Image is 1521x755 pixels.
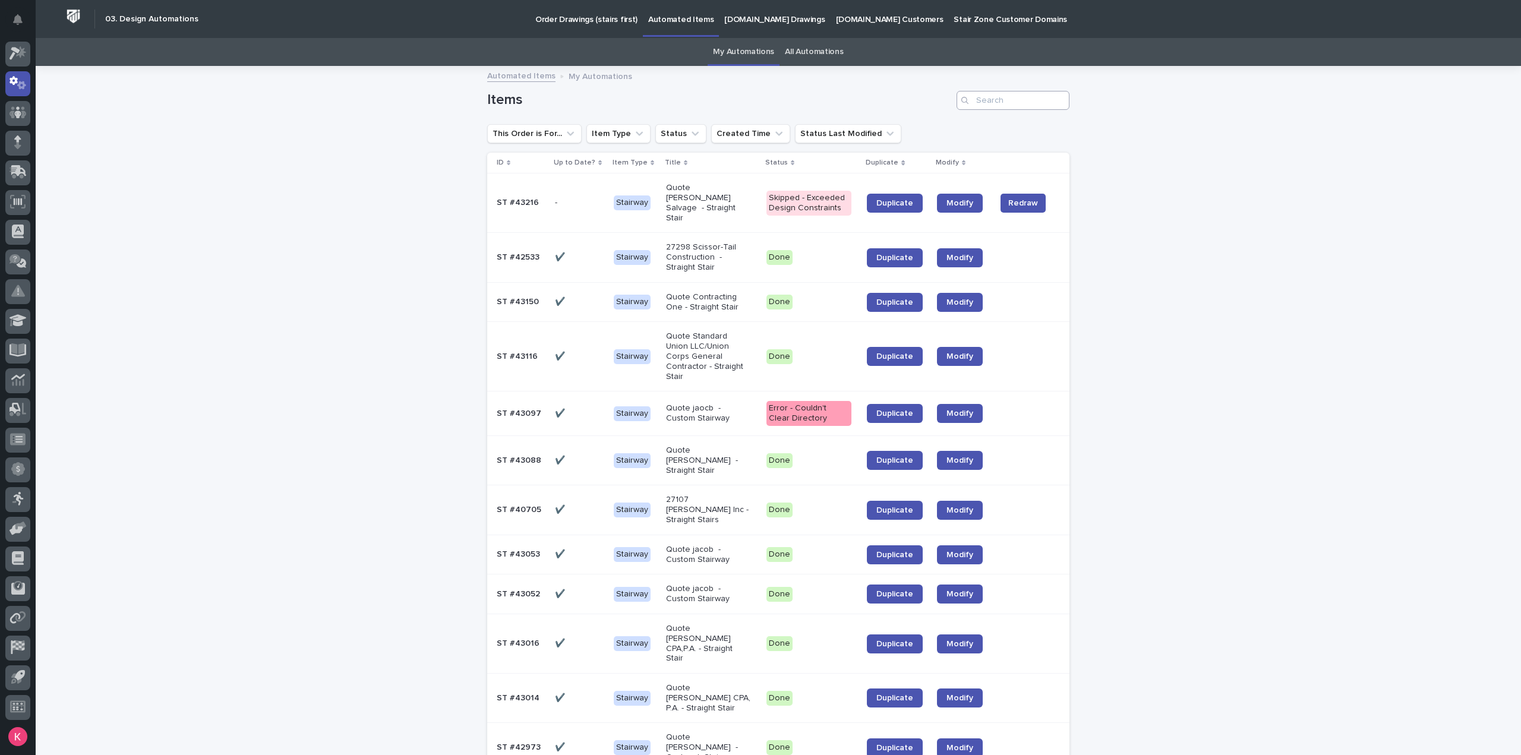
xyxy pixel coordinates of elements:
span: Modify [946,694,973,702]
div: Done [766,295,793,309]
p: Quote jacob - Custom Stairway [666,584,751,604]
p: Up to Date? [554,156,595,169]
div: Stairway [614,453,651,468]
p: ST #43053 [497,547,542,560]
span: Modify [946,744,973,752]
p: ID [497,156,504,169]
div: Stairway [614,636,651,651]
button: Status [655,124,706,143]
p: ST #43097 [497,406,544,419]
div: Done [766,503,793,517]
p: 27298 Scissor-Tail Construction - Straight Stair [666,242,751,272]
button: Created Time [711,124,790,143]
span: Duplicate [876,456,913,465]
p: Quote Contracting One - Straight Stair [666,292,751,312]
span: Modify [946,352,973,361]
span: Modify [946,254,973,262]
span: Modify [946,640,973,648]
a: My Automations [713,38,774,66]
p: 27107 [PERSON_NAME] Inc - Straight Stairs [666,495,751,525]
p: ✔️ [555,691,567,703]
a: Automated Items [487,68,556,82]
p: ✔️ [555,587,567,599]
p: ST #43150 [497,295,541,307]
p: ST #43016 [497,636,542,649]
span: Duplicate [876,298,913,307]
tr: ST #43053ST #43053 ✔️✔️ StairwayQuote jacob - Custom StairwayDoneDuplicateModify [487,535,1069,574]
span: Duplicate [876,254,913,262]
a: Modify [937,347,983,366]
tr: ST #43052ST #43052 ✔️✔️ StairwayQuote jacob - Custom StairwayDoneDuplicateModify [487,574,1069,614]
span: Duplicate [876,199,913,207]
p: - [555,195,560,208]
span: Duplicate [876,551,913,559]
a: Duplicate [867,347,923,366]
h1: Items [487,91,952,109]
div: Done [766,691,793,706]
a: Modify [937,194,983,213]
img: Workspace Logo [62,5,84,27]
div: Stairway [614,740,651,755]
tr: ST #43116ST #43116 ✔️✔️ StairwayQuote Standard Union LLC/Union Corps General Contractor - Straigh... [487,322,1069,391]
p: Modify [936,156,959,169]
p: My Automations [569,69,632,82]
span: Redraw [1008,197,1038,209]
tr: ST #43014ST #43014 ✔️✔️ StairwayQuote [PERSON_NAME] CPA, P.A. - Straight StairDoneDuplicateModify [487,674,1069,723]
div: Stairway [614,587,651,602]
div: Skipped - Exceeded Design Constraints [766,191,851,216]
button: Notifications [5,7,30,32]
button: users-avatar [5,724,30,749]
div: Stairway [614,503,651,517]
tr: ST #43016ST #43016 ✔️✔️ StairwayQuote [PERSON_NAME] CPA,P.A. - Straight StairDoneDuplicateModify [487,614,1069,673]
div: Stairway [614,250,651,265]
tr: ST #40705ST #40705 ✔️✔️ Stairway27107 [PERSON_NAME] Inc - Straight StairsDoneDuplicateModify [487,485,1069,535]
tr: ST #43216ST #43216 -- StairwayQuote [PERSON_NAME] Salvage - Straight StairSkipped - Exceeded Desi... [487,173,1069,233]
span: Duplicate [876,744,913,752]
a: Modify [937,634,983,653]
p: ST #43088 [497,453,544,466]
p: Quote [PERSON_NAME] - Straight Stair [666,446,751,475]
span: Modify [946,298,973,307]
div: Done [766,587,793,602]
p: Status [765,156,788,169]
a: Duplicate [867,293,923,312]
a: Modify [937,545,983,564]
p: ST #43014 [497,691,542,703]
span: Duplicate [876,590,913,598]
div: Done [766,349,793,364]
a: Duplicate [867,501,923,520]
a: Modify [937,451,983,470]
a: Modify [937,248,983,267]
p: ST #43116 [497,349,540,362]
tr: ST #43088ST #43088 ✔️✔️ StairwayQuote [PERSON_NAME] - Straight StairDoneDuplicateModify [487,435,1069,485]
a: Duplicate [867,404,923,423]
p: ✔️ [555,740,567,753]
span: Modify [946,506,973,514]
p: ✔️ [555,250,567,263]
a: Duplicate [867,451,923,470]
p: ✔️ [555,295,567,307]
a: Duplicate [867,634,923,653]
div: Stairway [614,406,651,421]
span: Modify [946,590,973,598]
span: Modify [946,456,973,465]
button: Redraw [1001,194,1046,213]
a: Duplicate [867,545,923,564]
span: Duplicate [876,506,913,514]
span: Duplicate [876,409,913,418]
p: Quote jaocb - Custom Stairway [666,403,751,424]
button: This Order is For... [487,124,582,143]
div: Done [766,636,793,651]
input: Search [957,91,1069,110]
span: Duplicate [876,640,913,648]
h2: 03. Design Automations [105,14,198,24]
tr: ST #43150ST #43150 ✔️✔️ StairwayQuote Contracting One - Straight StairDoneDuplicateModify [487,282,1069,322]
p: ST #40705 [497,503,544,515]
p: ST #43052 [497,587,542,599]
p: Quote [PERSON_NAME] CPA,P.A. - Straight Stair [666,624,751,664]
p: ✔️ [555,503,567,515]
span: Modify [946,199,973,207]
span: Duplicate [876,352,913,361]
div: Stairway [614,195,651,210]
div: Stairway [614,691,651,706]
